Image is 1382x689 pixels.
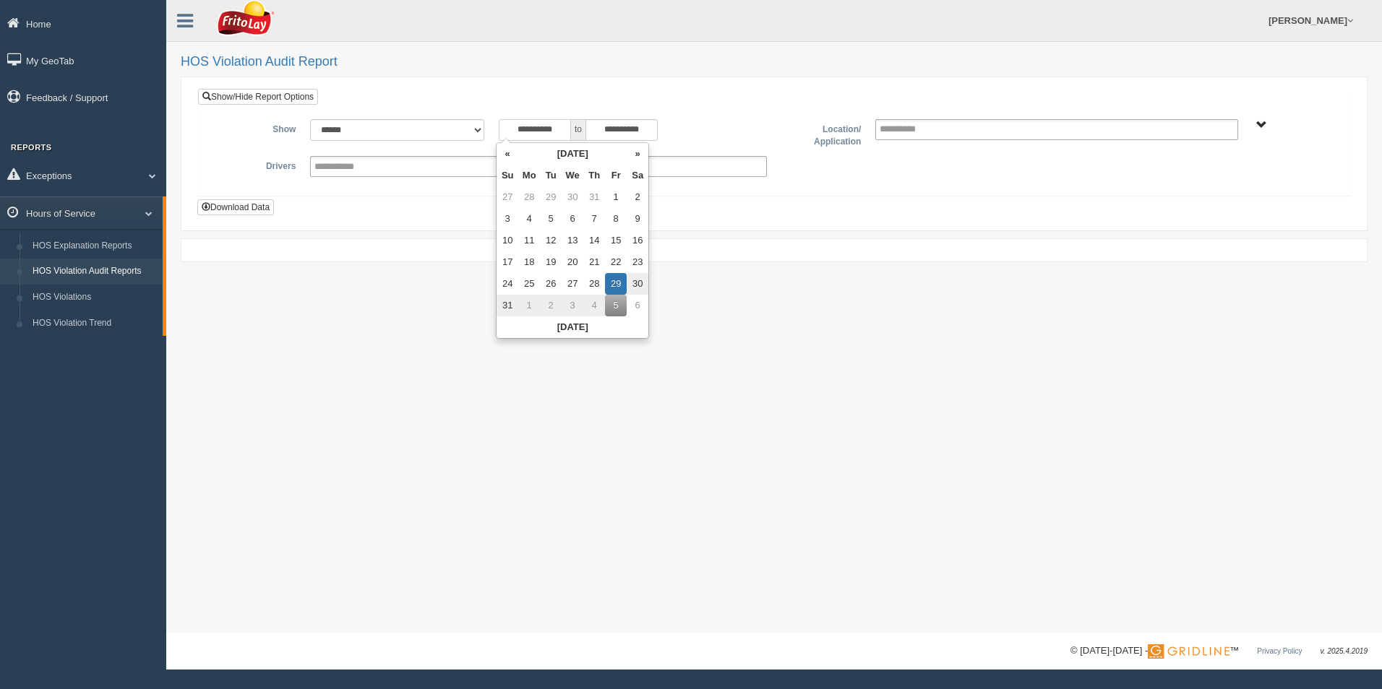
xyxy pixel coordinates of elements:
[1257,647,1302,655] a: Privacy Policy
[209,119,303,136] label: Show
[26,285,163,311] a: HOS Violations
[497,208,518,230] td: 3
[627,251,648,273] td: 23
[1321,647,1368,655] span: v. 2025.4.2019
[497,295,518,316] td: 31
[518,295,540,316] td: 1
[497,251,518,273] td: 17
[562,273,583,295] td: 27
[518,143,627,165] th: [DATE]
[627,295,648,316] td: 6
[627,143,648,165] th: »
[605,251,627,273] td: 22
[583,251,605,273] td: 21
[518,165,540,186] th: Mo
[26,311,163,337] a: HOS Violation Trend
[562,295,583,316] td: 3
[497,230,518,251] td: 10
[627,273,648,295] td: 30
[540,186,562,208] td: 29
[627,230,648,251] td: 16
[583,186,605,208] td: 31
[540,251,562,273] td: 19
[583,295,605,316] td: 4
[181,55,1368,69] h2: HOS Violation Audit Report
[583,165,605,186] th: Th
[197,199,274,215] button: Download Data
[540,165,562,186] th: Tu
[518,251,540,273] td: 18
[774,119,868,149] label: Location/ Application
[605,295,627,316] td: 5
[571,119,585,141] span: to
[562,208,583,230] td: 6
[497,143,518,165] th: «
[518,273,540,295] td: 25
[605,165,627,186] th: Fr
[627,208,648,230] td: 9
[1148,644,1229,659] img: Gridline
[26,233,163,259] a: HOS Explanation Reports
[605,273,627,295] td: 29
[605,208,627,230] td: 8
[209,156,303,173] label: Drivers
[583,273,605,295] td: 28
[562,186,583,208] td: 30
[605,230,627,251] td: 15
[562,165,583,186] th: We
[518,208,540,230] td: 4
[518,230,540,251] td: 11
[540,208,562,230] td: 5
[562,230,583,251] td: 13
[497,273,518,295] td: 24
[540,295,562,316] td: 2
[583,230,605,251] td: 14
[1070,643,1368,659] div: © [DATE]-[DATE] - ™
[627,165,648,186] th: Sa
[497,316,648,338] th: [DATE]
[562,251,583,273] td: 20
[198,89,318,105] a: Show/Hide Report Options
[518,186,540,208] td: 28
[26,259,163,285] a: HOS Violation Audit Reports
[497,165,518,186] th: Su
[497,186,518,208] td: 27
[583,208,605,230] td: 7
[627,186,648,208] td: 2
[605,186,627,208] td: 1
[540,273,562,295] td: 26
[540,230,562,251] td: 12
